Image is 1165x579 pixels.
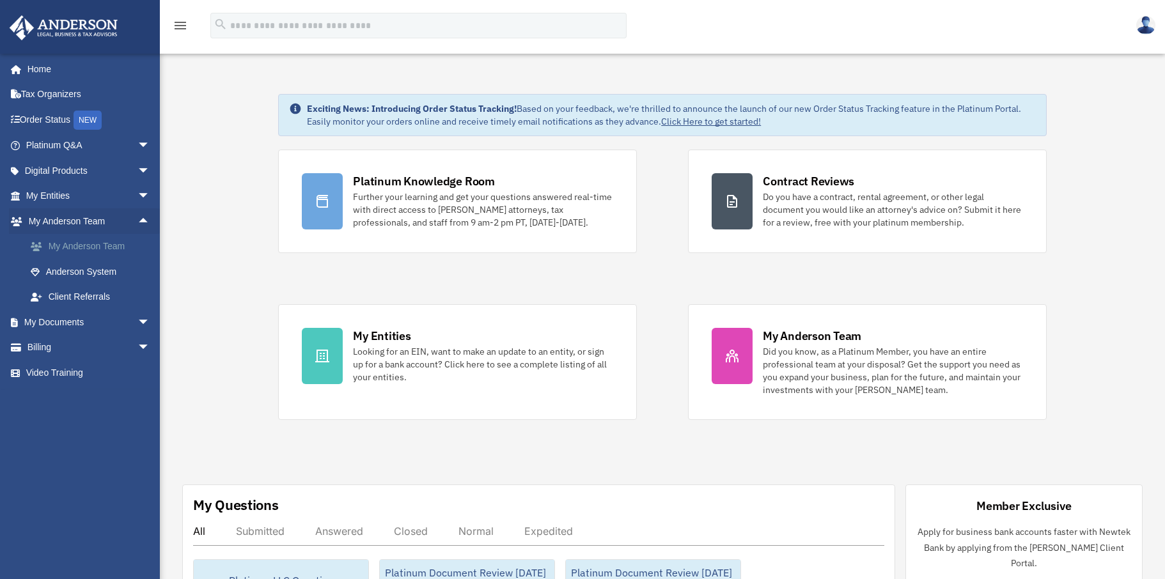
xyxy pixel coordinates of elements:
[236,525,285,537] div: Submitted
[74,111,102,130] div: NEW
[916,524,1132,571] p: Apply for business bank accounts faster with Newtek Bank by applying from the [PERSON_NAME] Clien...
[688,304,1047,420] a: My Anderson Team Did you know, as a Platinum Member, you have an entire professional team at your...
[278,150,637,253] a: Platinum Knowledge Room Further your learning and get your questions answered real-time with dire...
[137,208,163,235] span: arrow_drop_up
[9,309,169,335] a: My Documentsarrow_drop_down
[9,183,169,209] a: My Entitiesarrow_drop_down
[9,208,169,234] a: My Anderson Teamarrow_drop_up
[307,102,1036,128] div: Based on your feedback, we're thrilled to announce the launch of our new Order Status Tracking fe...
[18,259,169,284] a: Anderson System
[688,150,1047,253] a: Contract Reviews Do you have a contract, rental agreement, or other legal document you would like...
[9,82,169,107] a: Tax Organizers
[9,133,169,158] a: Platinum Q&Aarrow_drop_down
[315,525,363,537] div: Answered
[137,335,163,361] span: arrow_drop_down
[976,498,1071,514] div: Member Exclusive
[307,103,517,114] strong: Exciting News: Introducing Order Status Tracking!
[458,525,494,537] div: Normal
[9,335,169,360] a: Billingarrow_drop_down
[137,158,163,184] span: arrow_drop_down
[137,309,163,336] span: arrow_drop_down
[353,190,613,229] div: Further your learning and get your questions answered real-time with direct access to [PERSON_NAM...
[763,345,1023,396] div: Did you know, as a Platinum Member, you have an entire professional team at your disposal? Get th...
[173,22,188,33] a: menu
[173,18,188,33] i: menu
[193,495,279,514] div: My Questions
[353,173,495,189] div: Platinum Knowledge Room
[137,133,163,159] span: arrow_drop_down
[9,56,163,82] a: Home
[763,173,854,189] div: Contract Reviews
[353,345,613,383] div: Looking for an EIN, want to make an update to an entity, or sign up for a bank account? Click her...
[137,183,163,210] span: arrow_drop_down
[9,360,169,385] a: Video Training
[9,158,169,183] a: Digital Productsarrow_drop_down
[9,107,169,133] a: Order StatusNEW
[353,328,410,344] div: My Entities
[763,328,861,344] div: My Anderson Team
[18,234,169,259] a: My Anderson Team
[1136,16,1155,35] img: User Pic
[18,284,169,310] a: Client Referrals
[763,190,1023,229] div: Do you have a contract, rental agreement, or other legal document you would like an attorney's ad...
[278,304,637,420] a: My Entities Looking for an EIN, want to make an update to an entity, or sign up for a bank accoun...
[661,116,761,127] a: Click Here to get started!
[394,525,428,537] div: Closed
[214,17,228,31] i: search
[193,525,205,537] div: All
[524,525,573,537] div: Expedited
[6,15,121,40] img: Anderson Advisors Platinum Portal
